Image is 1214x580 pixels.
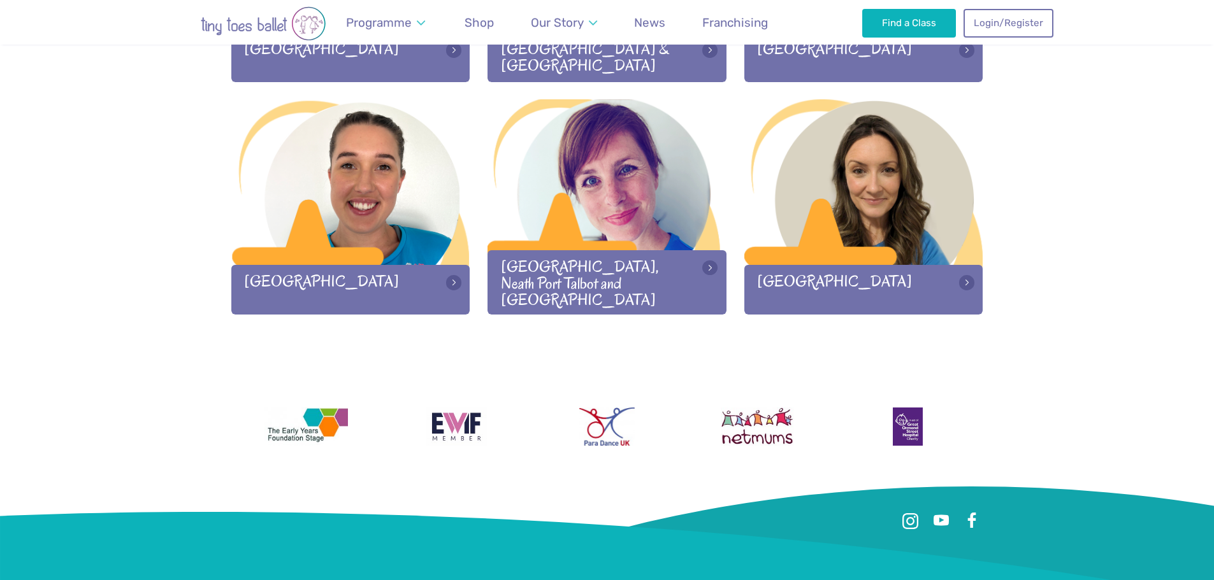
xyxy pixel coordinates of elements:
[744,265,983,314] div: [GEOGRAPHIC_DATA]
[697,8,774,38] a: Franchising
[531,15,584,30] span: Our Story
[161,6,365,41] img: tiny toes ballet
[231,265,470,314] div: [GEOGRAPHIC_DATA]
[628,8,672,38] a: News
[346,15,412,30] span: Programme
[702,15,768,30] span: Franchising
[465,15,494,30] span: Shop
[488,32,726,81] div: [GEOGRAPHIC_DATA] & [GEOGRAPHIC_DATA]
[459,8,500,38] a: Shop
[488,99,726,314] a: [GEOGRAPHIC_DATA], Neath Port Talbot and [GEOGRAPHIC_DATA]
[744,32,983,81] div: [GEOGRAPHIC_DATA]
[964,9,1053,37] a: Login/Register
[899,509,922,532] a: Instagram
[524,8,603,38] a: Our Story
[264,407,349,446] img: The Early Years Foundation Stage
[579,407,634,446] img: Para Dance UK
[231,99,470,314] a: [GEOGRAPHIC_DATA]
[231,32,470,81] div: [GEOGRAPHIC_DATA]
[862,9,956,37] a: Find a Class
[744,99,983,314] a: [GEOGRAPHIC_DATA]
[488,250,726,314] div: [GEOGRAPHIC_DATA], Neath Port Talbot and [GEOGRAPHIC_DATA]
[340,8,431,38] a: Programme
[426,407,487,446] img: Encouraging Women Into Franchising
[930,509,953,532] a: Youtube
[960,509,983,532] a: Facebook
[634,15,665,30] span: News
